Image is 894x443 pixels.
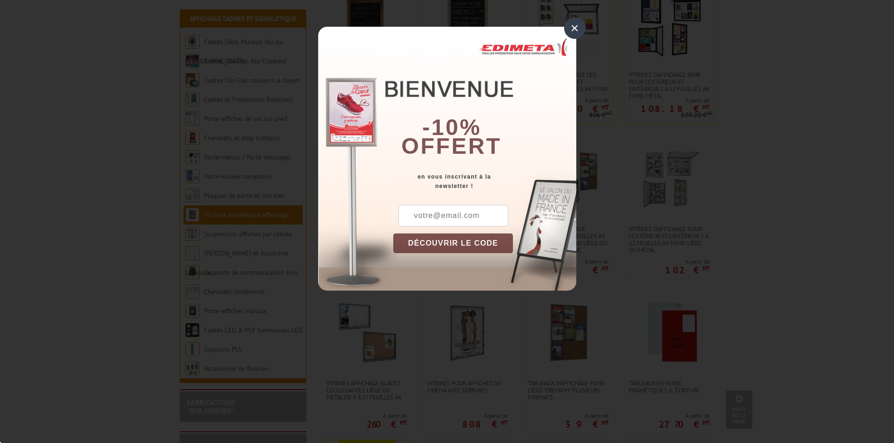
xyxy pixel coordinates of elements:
div: × [564,17,586,39]
input: votre@email.com [398,205,508,226]
div: en vous inscrivant à la newsletter ! [393,172,576,191]
b: -10% [422,115,481,140]
button: DÉCOUVRIR LE CODE [393,233,513,253]
font: offert [401,134,502,158]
